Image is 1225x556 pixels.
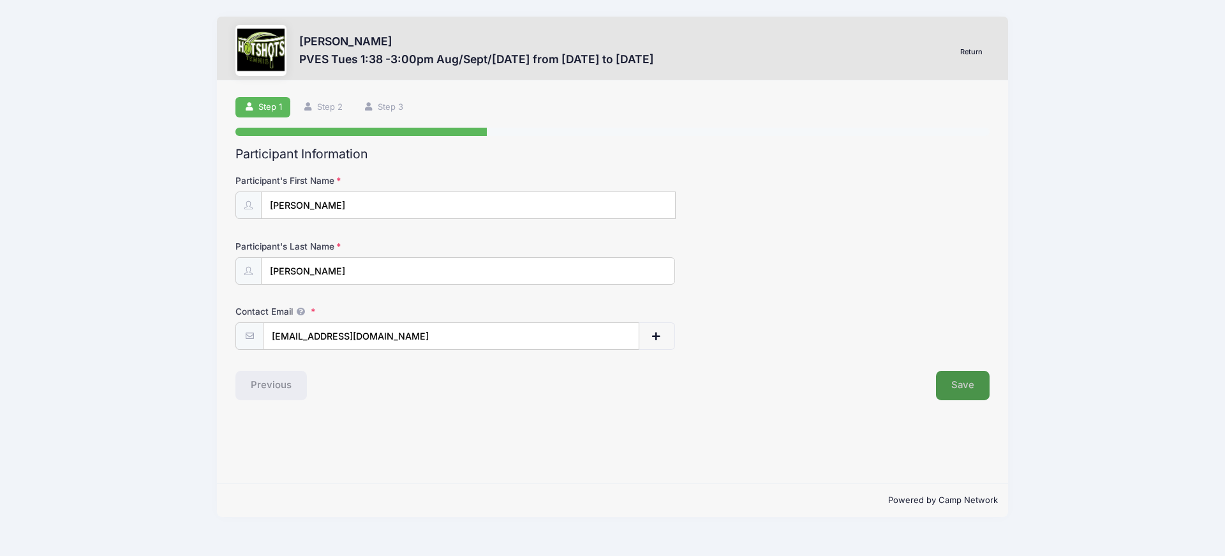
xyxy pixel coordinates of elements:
[299,52,654,66] h3: PVES Tues 1:38 -3:00pm Aug/Sept/[DATE] from [DATE] to [DATE]
[235,240,487,253] label: Participant's Last Name
[261,257,675,285] input: Participant's Last Name
[235,147,989,162] h2: Participant Information
[263,322,639,350] input: email@email.com
[235,174,487,187] label: Participant's First Name
[936,371,990,400] button: Save
[355,97,412,118] a: Step 3
[299,34,654,48] h3: [PERSON_NAME]
[235,97,290,118] a: Step 1
[954,45,990,60] a: Return
[261,192,676,219] input: Participant's First Name
[227,494,997,507] p: Powered by Camp Network
[294,97,351,118] a: Step 2
[235,305,487,318] label: Contact Email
